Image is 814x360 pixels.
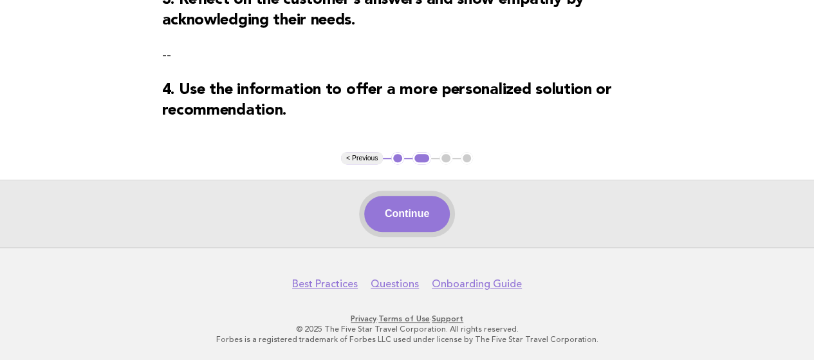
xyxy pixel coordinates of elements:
button: Continue [364,196,450,232]
a: Support [432,314,463,323]
a: Onboarding Guide [432,278,522,290]
a: Best Practices [292,278,358,290]
button: < Previous [341,152,383,165]
p: -- [162,46,652,64]
a: Questions [371,278,419,290]
a: Terms of Use [378,314,430,323]
strong: 4. Use the information to offer a more personalized solution or recommendation. [162,82,612,118]
p: · · [18,314,796,324]
button: 2 [412,152,431,165]
a: Privacy [351,314,376,323]
p: Forbes is a registered trademark of Forbes LLC used under license by The Five Star Travel Corpora... [18,334,796,345]
button: 1 [391,152,404,165]
p: © 2025 The Five Star Travel Corporation. All rights reserved. [18,324,796,334]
